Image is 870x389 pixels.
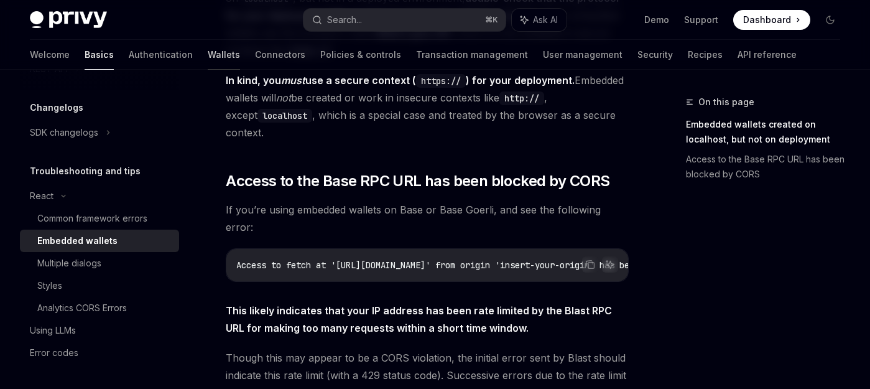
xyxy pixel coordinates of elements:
img: dark logo [30,11,107,29]
div: Analytics CORS Errors [37,301,127,316]
a: Security [637,40,673,70]
span: If you’re using embedded wallets on Base or Base Goerli, and see the following error: [226,201,629,236]
span: Access to fetch at '[URL][DOMAIN_NAME]' from origin 'insert-your-origin' has been blocked by CORS... [236,260,769,271]
em: must [281,74,305,87]
a: Policies & controls [320,40,401,70]
a: Analytics CORS Errors [20,297,179,319]
strong: In kind, you use a secure context ( ) for your deployment. [226,74,575,87]
button: Search...⌘K [303,9,506,31]
span: On this page [698,95,754,110]
code: https:// [416,74,466,88]
a: Access to the Base RPC URL has been blocked by CORS [686,149,850,184]
div: Styles [37,278,62,293]
a: Basics [85,40,114,70]
div: SDK changelogs [30,125,98,140]
a: Authentication [129,40,193,70]
h5: Changelogs [30,100,83,115]
button: Ask AI [512,9,567,31]
a: Demo [644,14,669,26]
div: React [30,189,53,204]
a: Wallets [208,40,240,70]
a: Connectors [255,40,305,70]
h5: Troubleshooting and tips [30,164,141,179]
code: localhost [257,109,312,123]
a: Styles [20,274,179,297]
a: User management [543,40,622,70]
a: Embedded wallets created on localhost, but not on deployment [686,115,850,149]
div: Embedded wallets [37,233,118,248]
a: Transaction management [416,40,528,70]
a: Welcome [30,40,70,70]
a: Recipes [688,40,723,70]
div: Search... [327,12,362,27]
a: Support [684,14,718,26]
a: Using LLMs [20,319,179,342]
a: Dashboard [733,10,810,30]
div: Using LLMs [30,323,76,338]
div: Common framework errors [37,211,147,226]
button: Copy the contents from the code block [582,256,598,273]
span: ⌘ K [485,15,498,25]
a: Multiple dialogs [20,252,179,274]
span: Ask AI [533,14,558,26]
span: Dashboard [743,14,791,26]
a: Error codes [20,342,179,364]
em: not [276,91,291,104]
span: Access to the Base RPC URL has been blocked by CORS [226,171,609,191]
div: Multiple dialogs [37,256,101,271]
span: Embedded wallets will be created or work in insecure contexts like , except , which is a special ... [226,72,629,141]
button: Ask AI [602,256,618,273]
div: Error codes [30,345,78,360]
a: Embedded wallets [20,230,179,252]
strong: This likely indicates that your IP address has been rate limited by the Blast RPC URL for making ... [226,304,612,334]
code: http:// [499,91,544,105]
a: Common framework errors [20,207,179,230]
a: API reference [738,40,797,70]
button: Toggle dark mode [820,10,840,30]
